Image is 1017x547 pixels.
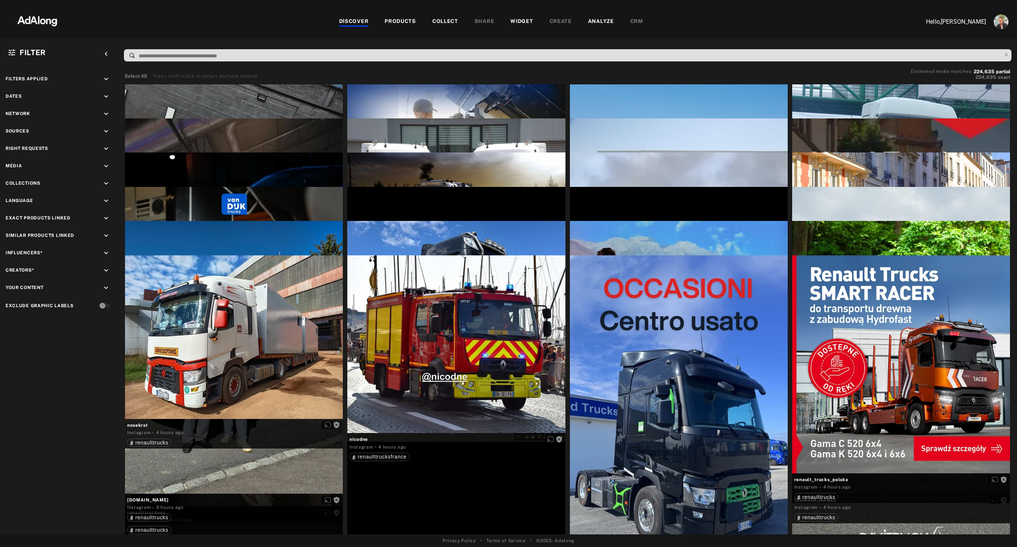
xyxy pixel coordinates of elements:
div: Instagram [127,504,151,511]
div: Press shift+click to select multiple medias [153,73,258,80]
div: DISCOVER [339,17,369,26]
span: Dates [6,94,22,99]
div: CRM [630,17,643,26]
i: keyboard_arrow_down [102,214,110,222]
div: PRODUCTS [385,17,416,26]
span: Similar Products Linked [6,233,74,238]
span: Collections [6,181,40,186]
span: Language [6,198,33,203]
span: 224,635 [976,74,996,80]
div: COLLECT [432,17,458,26]
i: keyboard_arrow_down [102,284,110,292]
time: 2025-09-16T09:00:37.000Z [156,505,184,510]
div: SHARE [474,17,494,26]
div: Exclude Graphic Labels [6,302,73,309]
div: renaulttrucks [130,527,168,533]
a: Privacy Policy [443,537,476,544]
span: Your Content [6,285,43,290]
img: 63233d7d88ed69de3c212112c67096b6.png [5,9,70,31]
span: Estimated media matches: [911,69,972,74]
div: CREATE [550,17,572,26]
span: Influencers* [6,250,43,255]
span: 224,635 [974,69,994,74]
i: keyboard_arrow_down [102,197,110,205]
i: keyboard_arrow_down [102,93,110,101]
i: keyboard_arrow_down [102,179,110,188]
span: © 2025 - Adalong [536,537,574,544]
span: Filter [20,48,46,57]
span: Filters applied [6,76,48,81]
p: Hello, [PERSON_NAME] [912,17,986,26]
span: renaulttrucks [135,514,168,520]
span: Network [6,111,30,116]
i: keyboard_arrow_down [102,249,110,257]
span: Exact Products Linked [6,215,71,221]
img: ACg8ocLjEk1irI4XXb49MzUGwa4F_C3PpCyg-3CPbiuLEZrYEA=s96-c [994,14,1008,29]
span: Right Requests [6,146,48,151]
button: Account settings [992,13,1010,31]
div: renaulttrucks [130,515,168,520]
span: Creators* [6,268,34,273]
i: keyboard_arrow_down [102,110,110,118]
i: keyboard_arrow_down [102,127,110,135]
span: Sources [6,128,29,134]
span: • [530,537,532,544]
i: keyboard_arrow_down [102,75,110,83]
button: 224,635exact [911,74,1010,81]
i: keyboard_arrow_down [102,162,110,170]
a: Terms of Service [486,537,526,544]
button: Select All [125,73,147,80]
div: WIDGET [510,17,533,26]
span: renaulttrucks [135,527,168,533]
i: keyboard_arrow_down [102,232,110,240]
div: ANALYZE [588,17,614,26]
span: · [152,505,154,511]
i: keyboard_arrow_left [102,50,110,58]
span: • [480,537,482,544]
span: Media [6,163,22,168]
i: keyboard_arrow_down [102,145,110,153]
i: keyboard_arrow_down [102,266,110,275]
button: 224,635partial [974,70,1010,74]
